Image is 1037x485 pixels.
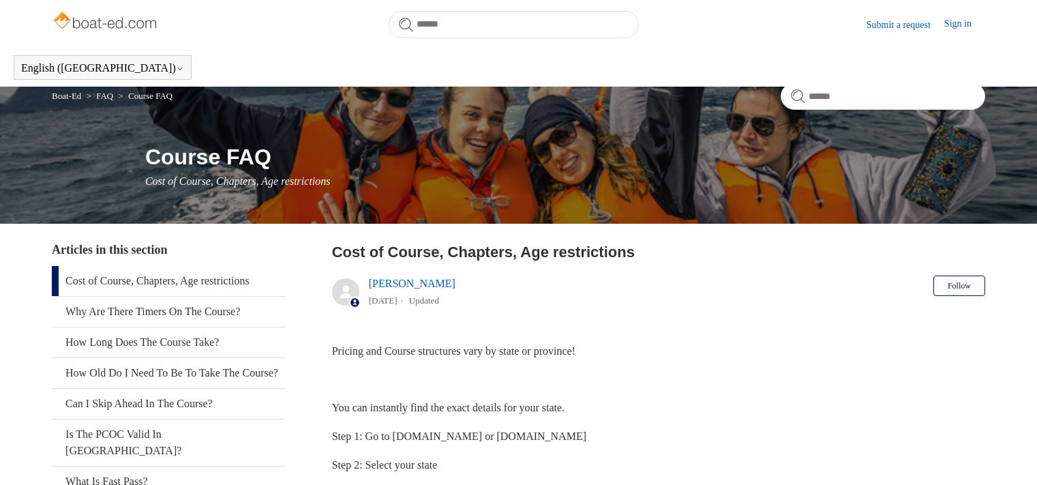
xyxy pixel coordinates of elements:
[116,91,173,101] li: Course FAQ
[389,11,639,38] input: Search
[52,266,285,296] a: Cost of Course, Chapters, Age restrictions
[867,18,944,32] a: Submit a request
[369,295,397,306] time: 04/08/2025, 12:01
[332,459,438,471] span: Step 2: Select your state
[409,295,439,306] li: Updated
[52,91,84,101] li: Boat-Ed
[52,8,160,35] img: Boat-Ed Help Center home page
[145,141,985,173] h1: Course FAQ
[52,91,81,101] a: Boat-Ed
[332,345,575,357] span: Pricing and Course structures vary by state or province!
[145,175,331,187] span: Cost of Course, Chapters, Age restrictions
[96,91,113,101] a: FAQ
[52,327,285,357] a: How Long Does The Course Take?
[128,91,172,101] a: Course FAQ
[332,241,985,263] h2: Cost of Course, Chapters, Age restrictions
[84,91,116,101] li: FAQ
[52,358,285,388] a: How Old Do I Need To Be To Take The Course?
[21,62,184,74] button: English ([GEOGRAPHIC_DATA])
[332,402,565,413] span: You can instantly find the exact details for your state.
[781,83,985,110] input: Search
[52,297,285,327] a: Why Are There Timers On The Course?
[933,276,985,296] button: Follow Article
[52,420,285,466] a: Is The PCOC Valid In [GEOGRAPHIC_DATA]?
[332,430,586,442] span: Step 1: Go to [DOMAIN_NAME] or [DOMAIN_NAME]
[52,243,167,256] span: Articles in this section
[944,16,985,33] a: Sign in
[369,278,455,289] a: [PERSON_NAME]
[52,389,285,419] a: Can I Skip Ahead In The Course?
